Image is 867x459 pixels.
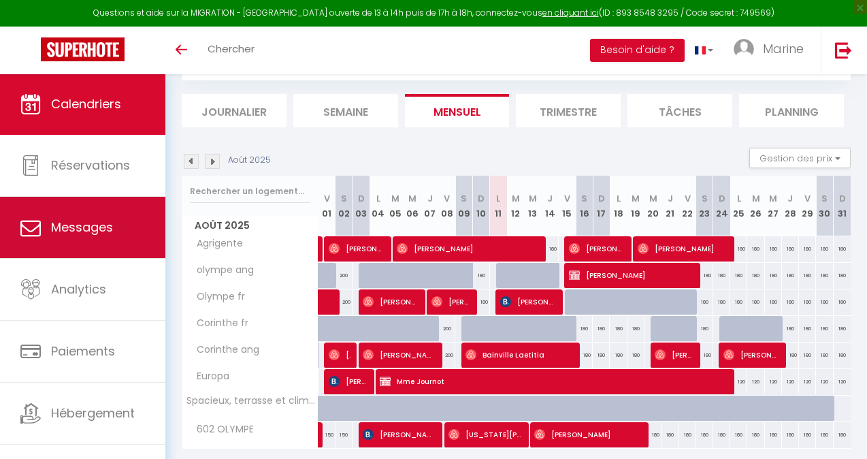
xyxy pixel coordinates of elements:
span: Olympe fr [184,289,248,304]
div: 180 [765,263,782,288]
span: Corinthe ang [184,343,263,358]
abbr: S [581,192,587,205]
img: logout [835,42,852,59]
div: 180 [782,316,799,341]
div: 150 [336,422,353,447]
div: 200 [438,343,455,368]
li: Tâches [627,94,732,127]
span: [US_STATE][PERSON_NAME] [448,422,522,447]
div: 180 [834,422,851,447]
button: Besoin d'aide ? [590,39,685,62]
th: 06 [404,176,421,236]
div: 120 [765,369,782,394]
th: 05 [387,176,404,236]
span: [PERSON_NAME] [569,236,625,262]
span: [PERSON_NAME] [329,236,385,262]
span: Corinthe fr [184,316,252,331]
span: [PERSON_NAME] [329,342,351,368]
span: Hébergement [51,405,135,422]
div: 120 [816,369,833,394]
div: 120 [834,369,851,394]
th: 18 [610,176,627,236]
abbr: L [376,192,380,205]
th: 27 [765,176,782,236]
th: 30 [816,176,833,236]
span: Chercher [208,42,255,56]
th: 10 [473,176,490,236]
a: en cliquant ici [542,7,599,18]
div: 180 [627,316,644,341]
span: [PERSON_NAME] [500,289,557,315]
span: Messages [51,219,113,236]
span: [PERSON_NAME] [397,236,538,262]
th: 04 [370,176,387,236]
th: 26 [747,176,764,236]
abbr: V [685,192,691,205]
div: 180 [713,422,730,447]
abbr: S [461,192,467,205]
div: 180 [713,263,730,288]
th: 02 [336,176,353,236]
abbr: L [496,192,500,205]
th: 12 [507,176,524,236]
abbr: V [324,192,330,205]
span: [PERSON_NAME] [431,289,471,315]
th: 03 [353,176,370,236]
abbr: J [427,192,433,205]
span: Bainville Laetitia [465,342,573,368]
div: 180 [576,316,593,341]
div: 180 [816,316,833,341]
abbr: M [752,192,760,205]
div: 180 [747,289,764,315]
div: 180 [576,343,593,368]
abbr: D [478,192,485,205]
div: 180 [782,289,799,315]
div: 180 [473,263,490,288]
abbr: M [391,192,399,205]
div: 180 [782,422,799,447]
abbr: M [529,192,537,205]
div: 180 [747,422,764,447]
abbr: M [632,192,640,205]
input: Rechercher un logement... [190,179,310,204]
span: [PERSON_NAME] [329,368,368,394]
span: 602 OLYMPE [184,422,257,437]
div: 180 [834,316,851,341]
img: Super Booking [41,37,125,61]
div: 120 [799,369,816,394]
div: 180 [816,263,833,288]
div: 180 [644,422,661,447]
th: 31 [834,176,851,236]
span: Réservations [51,157,130,174]
th: 17 [593,176,610,236]
abbr: L [737,192,741,205]
div: 180 [799,236,816,262]
div: 180 [696,316,713,341]
th: 07 [421,176,438,236]
span: Août 2025 [182,216,318,236]
span: [PERSON_NAME] [723,342,780,368]
abbr: D [839,192,846,205]
span: Agrigente [184,236,246,251]
div: 180 [747,236,764,262]
span: olympe ang [184,263,257,278]
abbr: S [821,192,828,205]
button: Gestion des prix [749,148,851,168]
span: Spacieux, terrasse et climatisé [184,396,321,406]
div: 200 [336,263,353,288]
div: 180 [747,263,764,288]
span: [PERSON_NAME] [363,422,436,447]
a: ... Marine [723,27,821,74]
div: 180 [782,343,799,368]
img: ... [734,39,754,59]
div: 180 [661,422,678,447]
div: 180 [799,343,816,368]
span: [PERSON_NAME] [363,342,436,368]
div: 180 [678,422,696,447]
abbr: J [668,192,673,205]
div: 180 [473,289,490,315]
div: 180 [696,263,713,288]
abbr: J [547,192,553,205]
div: 200 [438,316,455,341]
span: Calendriers [51,95,121,112]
